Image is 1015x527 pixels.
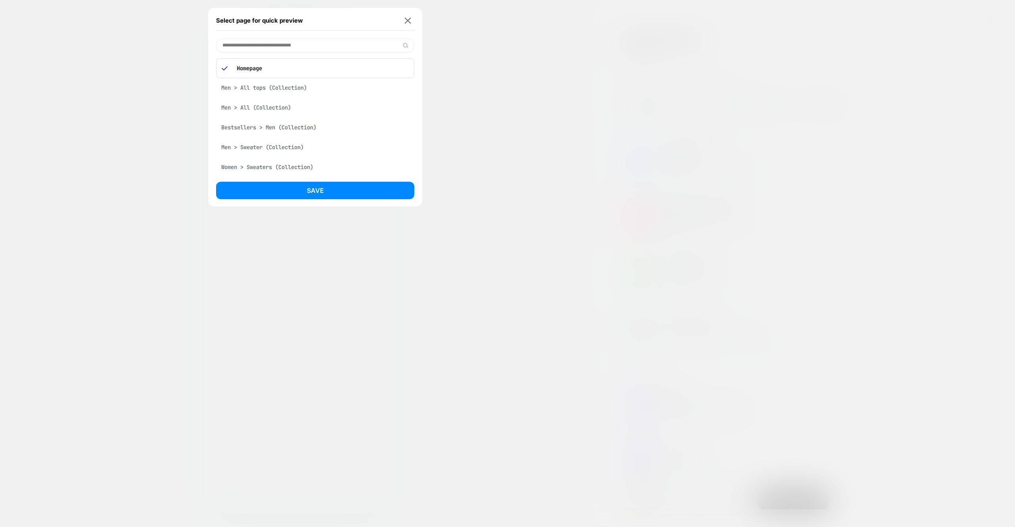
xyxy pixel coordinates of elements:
[216,140,414,155] div: Men > Sweater (Collection)
[216,120,414,135] div: Bestsellers > Men (Collection)
[222,65,228,71] img: blue checkmark
[216,80,414,95] div: Men > All tops (Collection)
[216,160,414,175] div: Women > Sweaters (Collection)
[233,65,409,72] p: Homepage
[216,17,303,24] span: Select page for quick preview
[405,17,411,23] img: close
[216,182,414,199] button: Save
[402,42,408,48] img: edit
[216,100,414,115] div: Men > All (Collection)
